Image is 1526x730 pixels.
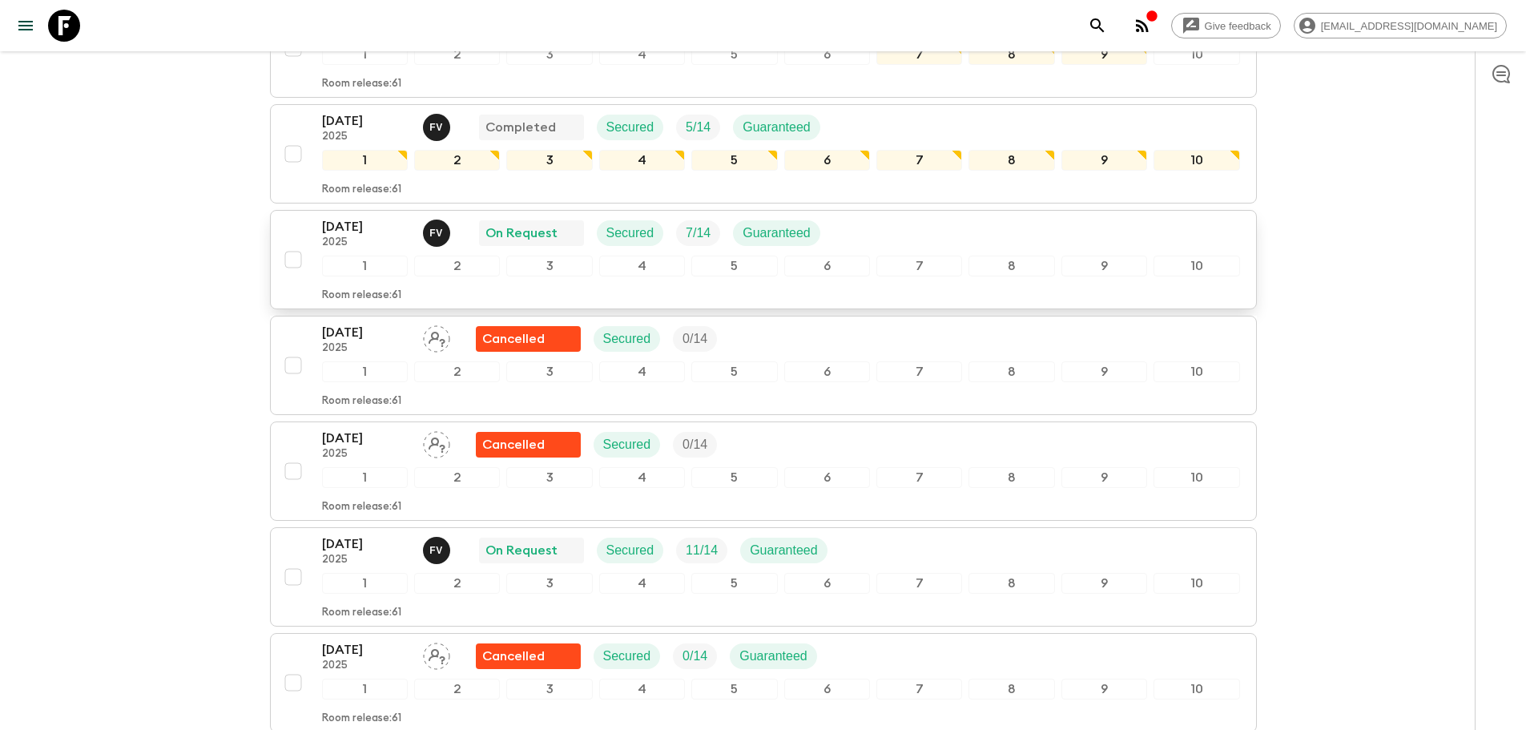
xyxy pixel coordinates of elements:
[686,541,718,560] p: 11 / 14
[599,150,685,171] div: 4
[1171,13,1281,38] a: Give feedback
[322,289,401,302] p: Room release: 61
[423,436,450,449] span: Assign pack leader
[270,421,1257,521] button: [DATE]2025Assign pack leaderFlash Pack cancellationSecuredTrip Fill12345678910Room release:61
[686,224,711,243] p: 7 / 14
[1154,679,1239,700] div: 10
[322,323,410,342] p: [DATE]
[506,150,592,171] div: 3
[603,329,651,349] p: Secured
[322,534,410,554] p: [DATE]
[1061,150,1147,171] div: 9
[691,361,777,382] div: 5
[322,607,401,619] p: Room release: 61
[682,435,707,454] p: 0 / 14
[322,712,401,725] p: Room release: 61
[423,119,453,131] span: Francisco Valero
[429,544,443,557] p: F V
[968,679,1054,700] div: 8
[597,220,664,246] div: Secured
[673,432,717,458] div: Trip Fill
[784,256,870,276] div: 6
[673,326,717,352] div: Trip Fill
[1312,20,1506,32] span: [EMAIL_ADDRESS][DOMAIN_NAME]
[784,679,870,700] div: 6
[322,573,408,594] div: 1
[414,573,500,594] div: 2
[876,679,962,700] div: 7
[1061,361,1147,382] div: 9
[1061,573,1147,594] div: 9
[322,78,401,91] p: Room release: 61
[691,256,777,276] div: 5
[1154,150,1239,171] div: 10
[784,361,870,382] div: 6
[482,647,545,666] p: Cancelled
[599,467,685,488] div: 4
[1061,467,1147,488] div: 9
[485,541,558,560] p: On Request
[414,467,500,488] div: 2
[270,527,1257,627] button: [DATE]2025Francisco ValeroOn RequestSecuredTrip FillGuaranteed12345678910Room release:61
[423,647,450,660] span: Assign pack leader
[876,256,962,276] div: 7
[739,647,807,666] p: Guaranteed
[1061,256,1147,276] div: 9
[414,679,500,700] div: 2
[322,184,401,196] p: Room release: 61
[682,329,707,349] p: 0 / 14
[599,361,685,382] div: 4
[322,150,408,171] div: 1
[322,236,410,249] p: 2025
[968,150,1054,171] div: 8
[1154,44,1239,65] div: 10
[686,118,711,137] p: 5 / 14
[506,361,592,382] div: 3
[1081,10,1113,42] button: search adventures
[599,573,685,594] div: 4
[784,44,870,65] div: 6
[682,647,707,666] p: 0 / 14
[506,256,592,276] div: 3
[603,435,651,454] p: Secured
[599,256,685,276] div: 4
[743,224,811,243] p: Guaranteed
[414,150,500,171] div: 2
[485,118,556,137] p: Completed
[1061,44,1147,65] div: 9
[414,44,500,65] div: 2
[876,467,962,488] div: 7
[1294,13,1507,38] div: [EMAIL_ADDRESS][DOMAIN_NAME]
[691,679,777,700] div: 5
[423,537,453,564] button: FV
[676,115,720,140] div: Trip Fill
[876,573,962,594] div: 7
[270,316,1257,415] button: [DATE]2025Assign pack leaderFlash Pack cancellationSecuredTrip Fill12345678910Room release:61
[676,538,727,563] div: Trip Fill
[414,361,500,382] div: 2
[476,643,581,669] div: Flash Pack cancellation
[482,329,545,349] p: Cancelled
[750,541,818,560] p: Guaranteed
[322,554,410,567] p: 2025
[322,111,410,131] p: [DATE]
[322,679,408,700] div: 1
[423,220,453,247] button: FV
[1061,679,1147,700] div: 9
[322,44,408,65] div: 1
[594,643,661,669] div: Secured
[968,361,1054,382] div: 8
[876,150,962,171] div: 7
[429,227,443,240] p: F V
[1154,467,1239,488] div: 10
[506,467,592,488] div: 3
[322,429,410,448] p: [DATE]
[968,467,1054,488] div: 8
[270,210,1257,309] button: [DATE]2025Francisco ValeroOn RequestSecuredTrip FillGuaranteed12345678910Room release:61
[322,342,410,355] p: 2025
[414,256,500,276] div: 2
[322,217,410,236] p: [DATE]
[476,326,581,352] div: Flash Pack cancellation
[476,432,581,458] div: Flash Pack cancellation
[506,679,592,700] div: 3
